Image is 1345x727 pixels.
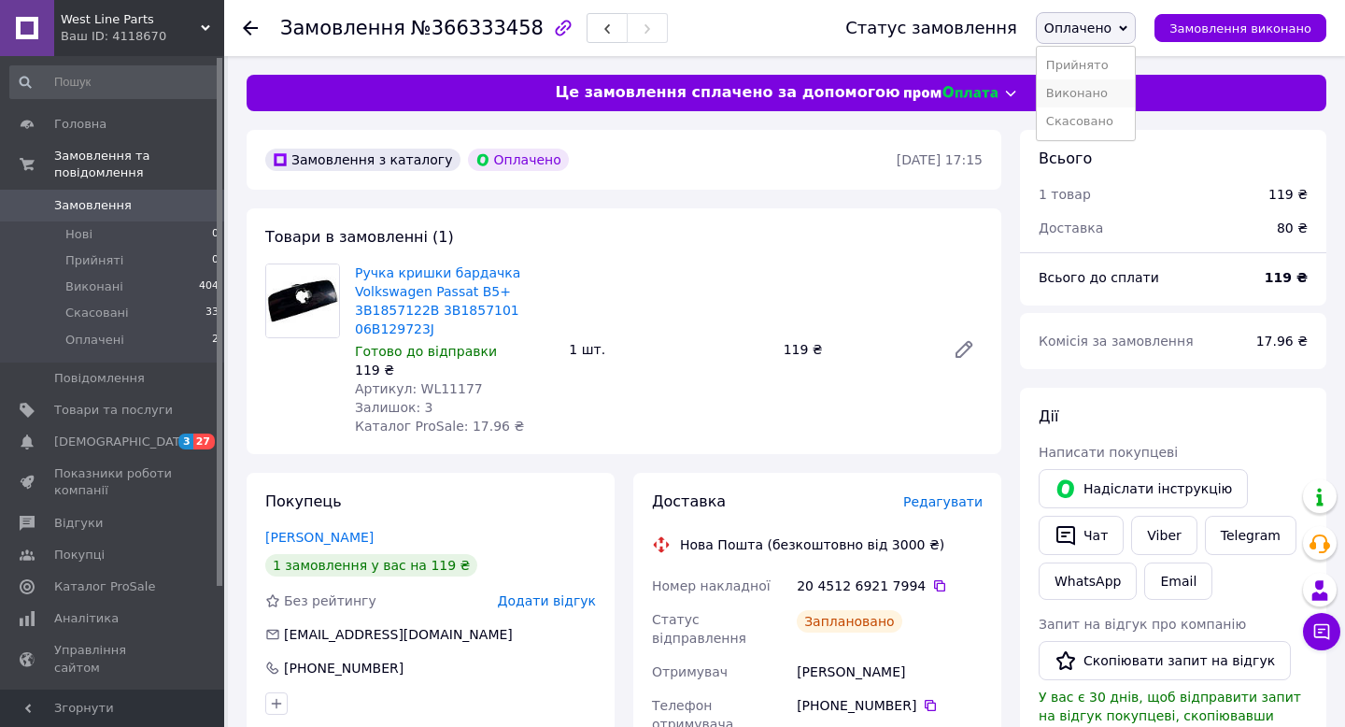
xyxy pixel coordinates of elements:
li: Виконано [1037,79,1135,107]
div: Оплачено [468,149,569,171]
span: Оплачено [1044,21,1111,36]
a: Ручка кришки бардачка Volkswagen Passat B5+ 3B1857122B 3B1857101 06B129723J [355,265,520,336]
div: 119 ₴ [355,361,554,379]
a: Telegram [1205,516,1296,555]
span: Всього [1039,150,1092,167]
span: Отримувач [652,664,728,679]
div: 20 4512 6921 7994 [797,577,983,595]
span: Дії [1039,407,1058,425]
span: Залишок: 3 [355,400,433,415]
span: Товари та послуги [54,402,173,419]
span: Каталог ProSale: 17.96 ₴ [355,419,524,434]
span: Артикул: WL11177 [355,381,483,396]
div: Замовлення з каталогу [265,149,460,171]
span: Замовлення та повідомлення [54,148,224,181]
div: 1 шт. [561,336,775,363]
span: 1 товар [1039,187,1091,202]
img: Ручка кришки бардачка Volkswagen Passat B5+ 3B1857122B 3B1857101 06B129723J [266,264,339,337]
span: 3 [178,434,193,449]
span: Всього до сплати [1039,270,1159,285]
span: Це замовлення сплачено за допомогою [555,82,899,104]
a: Редагувати [945,331,983,368]
span: [DEMOGRAPHIC_DATA] [54,434,192,450]
div: Заплановано [797,610,902,633]
span: Комісія за замовлення [1039,334,1194,349]
span: West Line Parts [61,11,201,28]
span: Статус відправлення [652,612,746,646]
div: 1 замовлення у вас на 119 ₴ [265,554,477,577]
span: Каталог ProSale [54,578,155,595]
span: 2 [212,332,219,349]
span: №366333458 [411,17,544,39]
b: 119 ₴ [1265,270,1308,285]
a: WhatsApp [1039,563,1137,600]
span: Замовлення виконано [1169,21,1311,36]
time: [DATE] 17:15 [897,152,983,167]
span: Додати відгук [498,593,596,608]
button: Скопіювати запит на відгук [1039,641,1291,680]
span: Замовлення [280,17,405,39]
div: Статус замовлення [845,19,1017,37]
div: 119 ₴ [776,336,938,363]
span: Оплачені [65,332,124,349]
span: Виконані [65,278,123,295]
span: Повідомлення [54,370,145,387]
span: Управління сайтом [54,642,173,676]
button: Надіслати інструкцію [1039,469,1248,508]
span: Замовлення [54,197,132,214]
span: Показники роботи компанії [54,465,173,499]
a: [PERSON_NAME] [265,530,374,545]
div: [PHONE_NUMBER] [282,659,405,677]
span: 33 [205,305,219,321]
div: 119 ₴ [1268,185,1308,204]
span: Нові [65,226,92,243]
span: Прийняті [65,252,123,269]
div: [PHONE_NUMBER] [797,696,983,715]
span: Запит на відгук про компанію [1039,617,1246,632]
span: 404 [199,278,219,295]
div: Повернутися назад [243,19,258,37]
span: Головна [54,116,106,133]
span: [EMAIL_ADDRESS][DOMAIN_NAME] [284,627,513,642]
span: Редагувати [903,494,983,509]
div: Нова Пошта (безкоштовно від 3000 ₴) [675,535,949,554]
div: 80 ₴ [1266,207,1319,249]
li: Скасовано [1037,107,1135,135]
span: 27 [193,434,215,449]
span: Номер накладної [652,578,771,593]
button: Email [1144,563,1212,600]
span: Покупці [54,547,105,563]
span: Доставка [1039,221,1103,235]
div: [PERSON_NAME] [793,655,986,689]
button: Чат [1039,516,1124,555]
span: 17.96 ₴ [1256,334,1308,349]
span: Написати покупцеві [1039,445,1178,460]
input: Пошук [9,65,220,99]
span: Доставка [652,492,726,510]
span: 0 [212,252,219,269]
span: Без рейтингу [284,593,376,608]
div: Ваш ID: 4118670 [61,28,224,45]
span: Скасовані [65,305,129,321]
span: Готово до відправки [355,344,497,359]
span: Покупець [265,492,342,510]
button: Замовлення виконано [1154,14,1326,42]
span: Відгуки [54,515,103,532]
span: Аналітика [54,610,119,627]
button: Чат з покупцем [1303,613,1340,650]
li: Прийнято [1037,51,1135,79]
span: Товари в замовленні (1) [265,228,454,246]
span: 0 [212,226,219,243]
a: Viber [1131,516,1196,555]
